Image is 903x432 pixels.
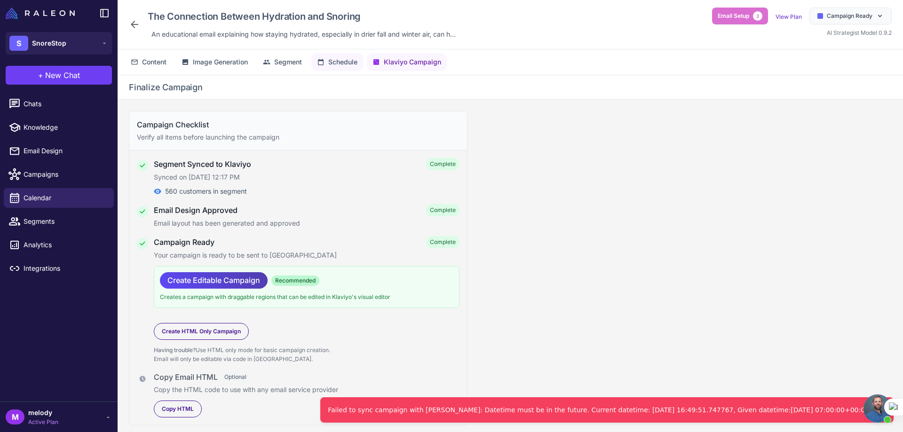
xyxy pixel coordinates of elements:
img: Raleon Logo [6,8,75,19]
span: Having trouble? [154,346,196,353]
p: Copy the HTML code to use with any email service provider [154,385,459,395]
div: S [9,36,28,51]
h2: Finalize Campaign [129,81,203,94]
span: Klaviyo Campaign [384,57,441,67]
p: Verify all items before launching the campaign [137,132,459,142]
button: SSnoreStop [6,32,112,55]
span: Content [142,57,166,67]
span: melody [28,408,58,418]
h4: Copy Email HTML [154,371,218,383]
a: Email Design [4,141,114,161]
span: Integrations [24,263,106,274]
h4: Segment Synced to Klaviyo [154,158,251,170]
button: Email Setup2 [712,8,768,24]
span: Complete [426,236,459,248]
span: Complete [426,204,459,216]
h4: Campaign Ready [154,236,214,248]
div: Failed to sync campaign with [PERSON_NAME]: Datetime must be in the future. Current datetime: [DA... [328,405,869,415]
span: Recommended [271,275,319,286]
span: SnoreStop [32,38,66,48]
a: Integrations [4,259,114,278]
a: Analytics [4,235,114,255]
p: Email layout has been generated and approved [154,218,459,228]
button: Klaviyo Campaign [367,53,447,71]
h3: Campaign Checklist [137,119,459,130]
h4: Email Design Approved [154,204,238,216]
span: Create HTML Only Campaign [162,327,241,336]
p: Use HTML only mode for basic campaign creation. Email will only be editable via code in [GEOGRAPH... [154,346,459,364]
button: Schedule [311,53,363,71]
span: Create Editable Campaign [167,272,260,289]
div: M [6,409,24,424]
button: Content [125,53,172,71]
span: Email Setup [718,12,749,20]
span: Campaign Ready [827,12,872,20]
span: Segments [24,216,106,227]
span: 2 [753,11,762,21]
span: Campaigns [24,169,106,180]
a: Chats [4,94,114,114]
span: Segment [274,57,302,67]
div: Click to edit campaign name [144,8,459,25]
span: Calendar [24,193,106,203]
a: Open chat [863,394,892,423]
a: Campaigns [4,165,114,184]
span: Analytics [24,240,106,250]
span: Chats [24,99,106,109]
a: Calendar [4,188,114,208]
a: Segments [4,212,114,231]
a: View Plan [776,13,802,20]
p: Creates a campaign with draggable regions that can be edited in Klaviyo's visual editor [160,292,453,302]
span: New Chat [45,70,80,81]
button: Segment [257,53,308,71]
span: Active Plan [28,418,58,426]
a: Knowledge [4,118,114,137]
span: An educational email explaining how staying hydrated, especially in drier fall and winter air, ca... [151,29,456,39]
p: Your campaign is ready to be sent to [GEOGRAPHIC_DATA] [154,250,459,260]
span: 560 customers in segment [165,186,247,196]
button: +New Chat [6,66,112,85]
p: Synced on [DATE] 12:17 PM [154,172,459,182]
button: Image Generation [176,53,253,71]
span: Copy HTML [162,405,194,413]
span: Schedule [328,57,357,67]
div: Click to edit description [148,27,459,41]
span: + [38,70,43,81]
span: Optional [222,372,249,382]
a: Raleon Logo [6,8,79,19]
span: AI Strategist Model 0.9.2 [827,29,892,36]
span: Complete [426,158,459,170]
span: Knowledge [24,122,106,133]
span: Email Design [24,146,106,156]
span: Image Generation [193,57,248,67]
